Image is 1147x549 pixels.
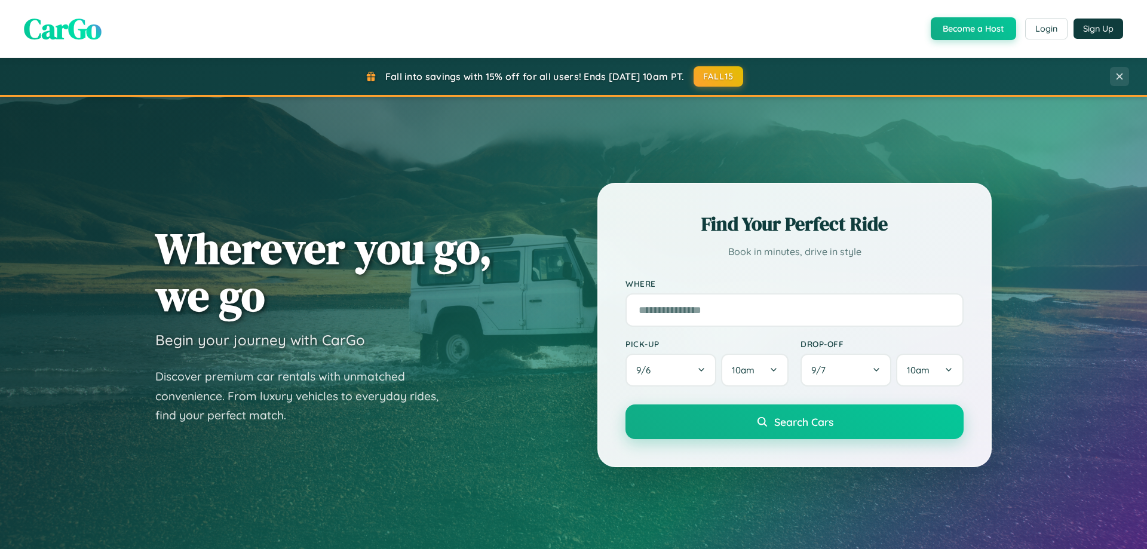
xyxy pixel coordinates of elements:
[155,225,492,319] h1: Wherever you go, we go
[625,211,964,237] h2: Find Your Perfect Ride
[155,331,365,349] h3: Begin your journey with CarGo
[801,354,891,387] button: 9/7
[811,364,832,376] span: 9 / 7
[801,339,964,349] label: Drop-off
[385,70,685,82] span: Fall into savings with 15% off for all users! Ends [DATE] 10am PT.
[636,364,657,376] span: 9 / 6
[625,354,716,387] button: 9/6
[694,66,744,87] button: FALL15
[931,17,1016,40] button: Become a Host
[1074,19,1123,39] button: Sign Up
[896,354,964,387] button: 10am
[1025,18,1068,39] button: Login
[732,364,755,376] span: 10am
[774,415,833,428] span: Search Cars
[155,367,454,425] p: Discover premium car rentals with unmatched convenience. From luxury vehicles to everyday rides, ...
[625,404,964,439] button: Search Cars
[625,339,789,349] label: Pick-up
[907,364,930,376] span: 10am
[625,278,964,289] label: Where
[24,9,102,48] span: CarGo
[625,243,964,260] p: Book in minutes, drive in style
[721,354,789,387] button: 10am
